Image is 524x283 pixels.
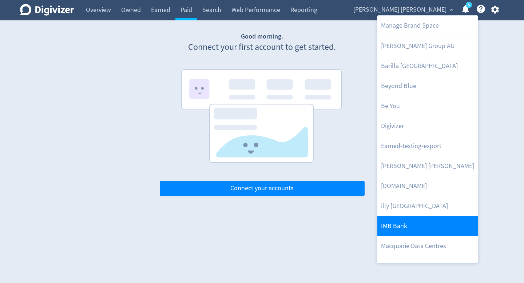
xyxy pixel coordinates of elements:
a: Digivizer [377,116,478,136]
a: Razer ANZ [377,256,478,276]
a: illy [GEOGRAPHIC_DATA] [377,196,478,216]
a: IMB Bank [377,216,478,236]
a: Macquarie Data Centres [377,236,478,256]
a: Manage Brand Space [377,16,478,36]
a: Earned-testing-export [377,136,478,156]
a: Beyond Blue [377,76,478,96]
a: Be You [377,96,478,116]
a: [PERSON_NAME] Group AU [377,36,478,56]
a: Barilla [GEOGRAPHIC_DATA] [377,56,478,76]
a: [DOMAIN_NAME] [377,176,478,196]
a: [PERSON_NAME] [PERSON_NAME] [377,156,478,176]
